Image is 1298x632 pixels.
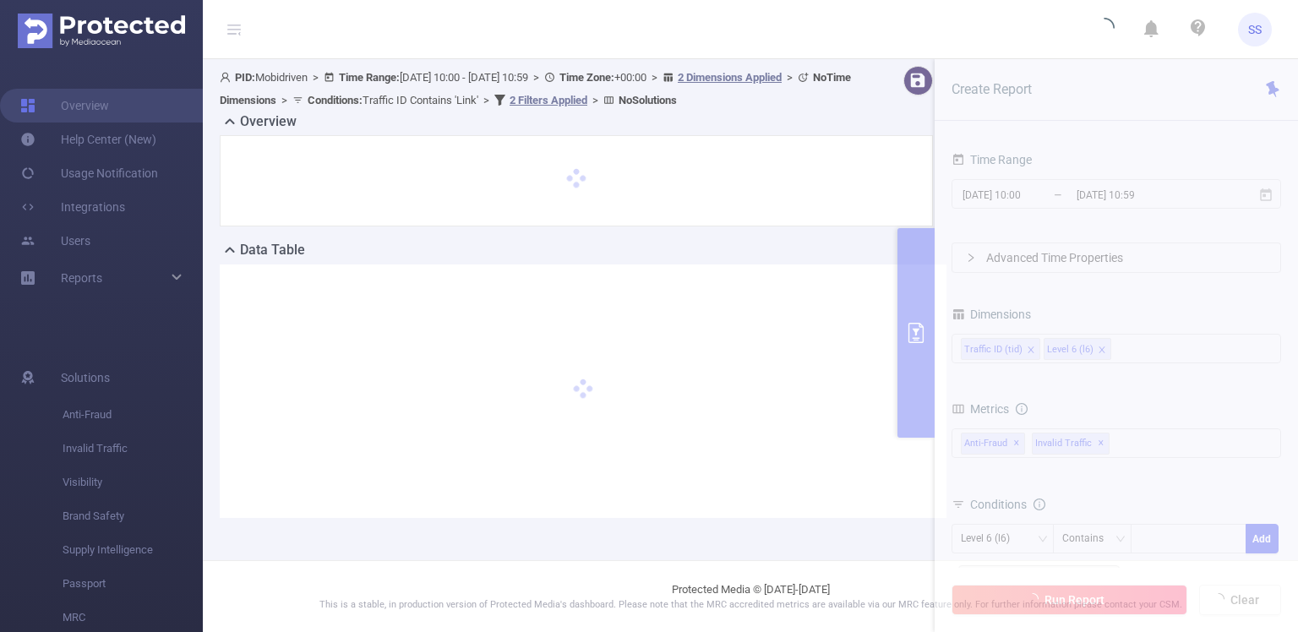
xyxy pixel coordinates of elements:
[63,466,203,499] span: Visibility
[478,94,494,106] span: >
[339,71,400,84] b: Time Range:
[510,94,587,106] u: 2 Filters Applied
[220,71,851,106] span: Mobidriven [DATE] 10:00 - [DATE] 10:59 +00:00
[20,123,156,156] a: Help Center (New)
[308,71,324,84] span: >
[235,71,255,84] b: PID:
[1094,18,1115,41] i: icon: loading
[61,271,102,285] span: Reports
[678,71,782,84] u: 2 Dimensions Applied
[20,156,158,190] a: Usage Notification
[203,560,1298,632] footer: Protected Media © [DATE]-[DATE]
[20,190,125,224] a: Integrations
[646,71,663,84] span: >
[559,71,614,84] b: Time Zone:
[587,94,603,106] span: >
[220,72,235,83] i: icon: user
[308,94,478,106] span: Traffic ID Contains 'Link'
[276,94,292,106] span: >
[245,598,1256,613] p: This is a stable, in production version of Protected Media's dashboard. Please note that the MRC ...
[63,533,203,567] span: Supply Intelligence
[61,361,110,395] span: Solutions
[240,240,305,260] h2: Data Table
[619,94,677,106] b: No Solutions
[61,261,102,295] a: Reports
[308,94,363,106] b: Conditions :
[63,499,203,533] span: Brand Safety
[782,71,798,84] span: >
[528,71,544,84] span: >
[63,567,203,601] span: Passport
[240,112,297,132] h2: Overview
[20,89,109,123] a: Overview
[63,432,203,466] span: Invalid Traffic
[18,14,185,48] img: Protected Media
[20,224,90,258] a: Users
[1248,13,1262,46] span: SS
[63,398,203,432] span: Anti-Fraud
